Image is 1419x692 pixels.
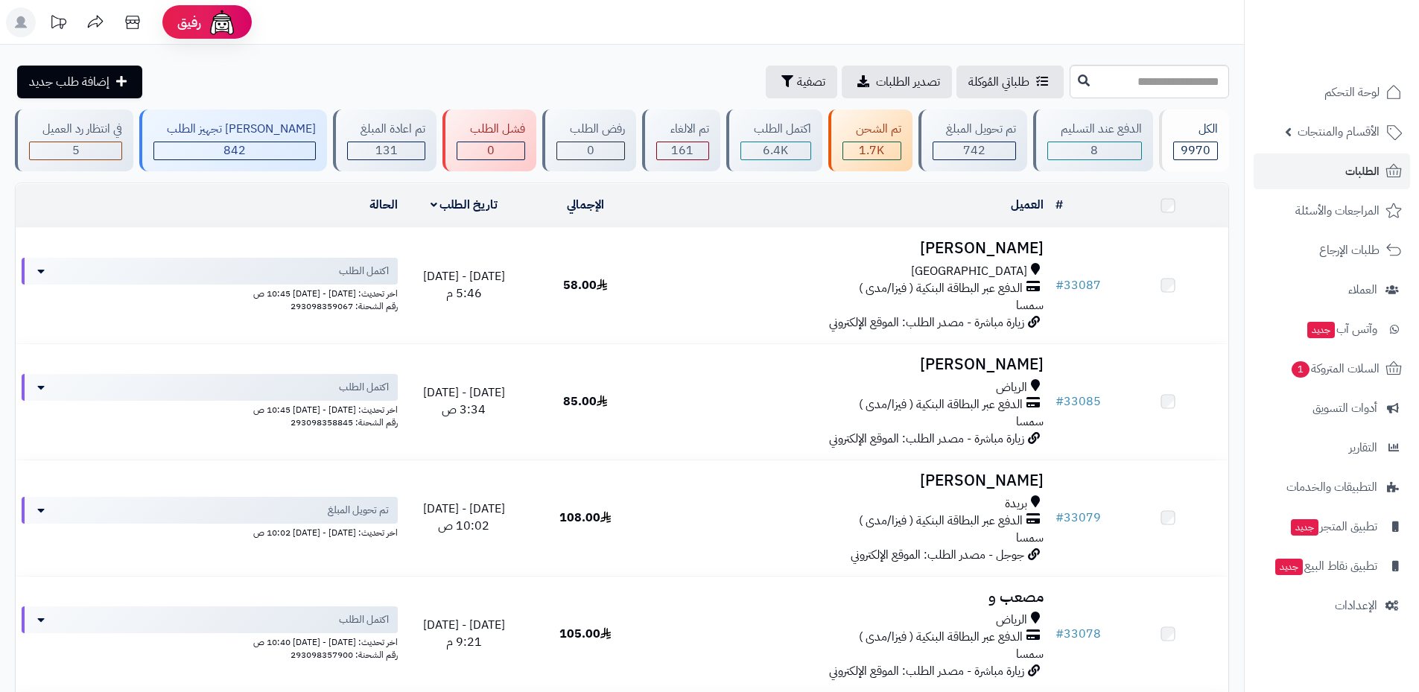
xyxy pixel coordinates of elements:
span: [DATE] - [DATE] 3:34 ص [423,384,505,419]
span: 8 [1091,142,1098,159]
a: فشل الطلب 0 [439,109,539,171]
span: إضافة طلب جديد [29,73,109,91]
span: رقم الشحنة: 293098357900 [291,648,398,661]
a: #33085 [1055,393,1101,410]
span: تطبيق نقاط البيع [1274,556,1377,577]
span: 161 [671,142,693,159]
div: 0 [457,142,524,159]
span: 0 [587,142,594,159]
div: تم اعادة المبلغ [347,121,425,138]
span: التقارير [1349,437,1377,458]
span: 6.4K [763,142,788,159]
a: تطبيق نقاط البيعجديد [1254,548,1410,584]
span: # [1055,509,1064,527]
a: العملاء [1254,272,1410,308]
span: جوجل - مصدر الطلب: الموقع الإلكتروني [851,546,1024,564]
div: 161 [657,142,708,159]
a: #33087 [1055,276,1101,294]
a: تم الالغاء 161 [639,109,723,171]
span: [DATE] - [DATE] 9:21 م [423,616,505,651]
img: logo-2.png [1318,42,1405,73]
span: الدفع عبر البطاقة البنكية ( فيزا/مدى ) [859,629,1023,646]
a: المراجعات والأسئلة [1254,193,1410,229]
a: الإعدادات [1254,588,1410,623]
a: الطلبات [1254,153,1410,189]
a: # [1055,196,1063,214]
a: #33078 [1055,625,1101,643]
span: الطلبات [1345,161,1380,182]
span: 85.00 [563,393,607,410]
h3: [PERSON_NAME] [652,240,1044,257]
span: الإعدادات [1335,595,1377,616]
span: # [1055,393,1064,410]
div: 6360 [741,142,810,159]
div: في انتظار رد العميل [29,121,122,138]
span: 131 [375,142,398,159]
a: [PERSON_NAME] تجهيز الطلب 842 [136,109,330,171]
div: 8 [1048,142,1141,159]
img: ai-face.png [207,7,237,37]
a: وآتس آبجديد [1254,311,1410,347]
a: الحالة [369,196,398,214]
span: الرياض [996,612,1027,629]
span: تصدير الطلبات [876,73,940,91]
a: تطبيق المتجرجديد [1254,509,1410,545]
a: اكتمل الطلب 6.4K [723,109,825,171]
a: الدفع عند التسليم 8 [1030,109,1156,171]
span: زيارة مباشرة - مصدر الطلب: الموقع الإلكتروني [829,430,1024,448]
h3: [PERSON_NAME] [652,472,1044,489]
span: 108.00 [559,509,611,527]
span: 1 [1292,361,1310,378]
div: 742 [933,142,1015,159]
span: تطبيق المتجر [1289,516,1377,537]
a: طلبات الإرجاع [1254,232,1410,268]
span: 0 [487,142,495,159]
span: الأقسام والمنتجات [1298,121,1380,142]
a: #33079 [1055,509,1101,527]
span: 842 [223,142,246,159]
div: اخر تحديث: [DATE] - [DATE] 10:40 ص [22,633,398,649]
a: تم اعادة المبلغ 131 [330,109,439,171]
div: الدفع عند التسليم [1047,121,1142,138]
div: تم الالغاء [656,121,708,138]
a: السلات المتروكة1 [1254,351,1410,387]
span: وآتس آب [1306,319,1377,340]
div: رفض الطلب [556,121,625,138]
span: أدوات التسويق [1312,398,1377,419]
span: [GEOGRAPHIC_DATA] [911,263,1027,280]
span: # [1055,276,1064,294]
a: تم الشحن 1.7K [825,109,915,171]
span: رقم الشحنة: 293098359067 [291,299,398,313]
span: 5 [72,142,80,159]
span: [DATE] - [DATE] 5:46 م [423,267,505,302]
span: الدفع عبر البطاقة البنكية ( فيزا/مدى ) [859,512,1023,530]
span: تصفية [797,73,825,91]
div: تم تحويل المبلغ [933,121,1016,138]
span: جديد [1291,519,1318,536]
div: [PERSON_NAME] تجهيز الطلب [153,121,316,138]
a: في انتظار رد العميل 5 [12,109,136,171]
span: بريدة [1005,495,1027,512]
span: اكتمل الطلب [339,612,389,627]
span: اكتمل الطلب [339,264,389,279]
span: طلباتي المُوكلة [968,73,1029,91]
span: زيارة مباشرة - مصدر الطلب: الموقع الإلكتروني [829,314,1024,331]
div: اخر تحديث: [DATE] - [DATE] 10:45 ص [22,401,398,416]
div: اخر تحديث: [DATE] - [DATE] 10:02 ص [22,524,398,539]
h3: مصعب و [652,588,1044,606]
a: لوحة التحكم [1254,74,1410,110]
span: رفيق [177,13,201,31]
span: 1.7K [859,142,884,159]
div: اخر تحديث: [DATE] - [DATE] 10:45 ص [22,285,398,300]
span: [DATE] - [DATE] 10:02 ص [423,500,505,535]
span: العملاء [1348,279,1377,300]
div: فشل الطلب [457,121,525,138]
span: رقم الشحنة: 293098358845 [291,416,398,429]
span: 58.00 [563,276,607,294]
span: سمسا [1016,413,1044,431]
div: 5 [30,142,121,159]
span: التطبيقات والخدمات [1286,477,1377,498]
div: 842 [154,142,315,159]
a: إضافة طلب جديد [17,66,142,98]
span: تم تحويل المبلغ [328,503,389,518]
